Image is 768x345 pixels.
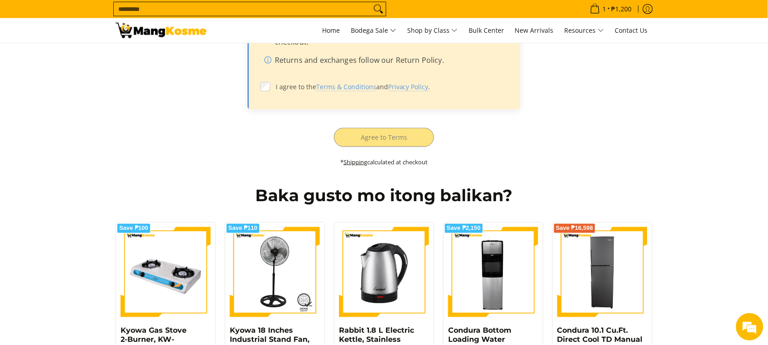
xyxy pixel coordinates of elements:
a: Privacy Policy (opens in new tab) [388,82,429,91]
span: Shop by Class [407,25,458,36]
img: Kyowa 18 Inches Industrial Stand Fan, KW-6547 (Premium) [230,227,320,317]
img: Rabbit 1.8 L Electric Kettle, Stainless body (Premium) [339,227,429,317]
span: Save ₱100 [119,226,148,231]
a: Home [318,18,344,43]
span: • [587,4,635,14]
button: Search [371,2,386,16]
nav: Main Menu [216,18,652,43]
a: New Arrivals [510,18,558,43]
img: Condura Bottom Loading Water Dispenser (Premium) [448,227,538,317]
span: Bodega Sale [351,25,396,36]
span: ₱1,200 [610,6,633,12]
h2: Baka gusto mo itong balikan? [116,186,652,206]
small: * calculated at checkout [340,158,428,166]
a: Shipping [344,158,367,166]
span: Contact Us [615,26,648,35]
a: Contact Us [611,18,652,43]
img: kyowa-2-burner-gas-stove-stainless-steel-premium-full-view-mang-kosme [121,227,211,317]
span: Resources [565,25,604,36]
span: I agree to the and . [276,82,508,91]
span: Save ₱2,150 [447,226,481,231]
span: Save ₱16,598 [556,226,593,231]
img: Your Shopping Cart | Mang Kosme [116,23,207,38]
span: Bulk Center [469,26,504,35]
a: Bodega Sale [346,18,401,43]
span: Save ₱110 [228,226,258,231]
img: Condura 10.1 Cu.Ft. Direct Cool TD Manual Inverter Refrigerator, Midnight Sapphire CTD102MNi (Cla... [557,227,647,317]
span: Home [322,26,340,35]
a: Resources [560,18,609,43]
a: Shop by Class [403,18,462,43]
span: New Arrivals [515,26,554,35]
a: Bulk Center [464,18,509,43]
li: Returns and exchanges follow our Return Policy. [264,55,508,69]
a: Terms & Conditions (opens in new tab) [316,82,376,91]
span: 1 [601,6,608,12]
input: I agree to theTerms & Conditions (opens in new tab)andPrivacy Policy (opens in new tab). [260,82,270,92]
